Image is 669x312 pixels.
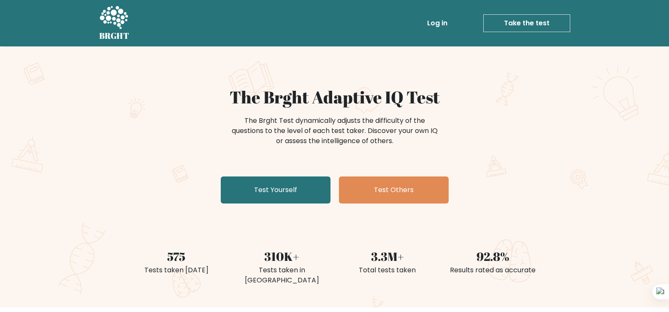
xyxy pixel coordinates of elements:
a: Take the test [483,14,570,32]
div: Results rated as accurate [445,265,541,275]
div: Tests taken [DATE] [129,265,224,275]
div: 92.8% [445,247,541,265]
a: BRGHT [99,3,130,43]
a: Log in [424,15,451,32]
div: The Brght Test dynamically adjusts the difficulty of the questions to the level of each test take... [229,116,440,146]
div: Total tests taken [340,265,435,275]
h1: The Brght Adaptive IQ Test [129,87,541,107]
div: 310K+ [234,247,330,265]
div: Tests taken in [GEOGRAPHIC_DATA] [234,265,330,285]
div: 575 [129,247,224,265]
h5: BRGHT [99,31,130,41]
div: 3.3M+ [340,247,435,265]
a: Test Others [339,176,449,203]
a: Test Yourself [221,176,330,203]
